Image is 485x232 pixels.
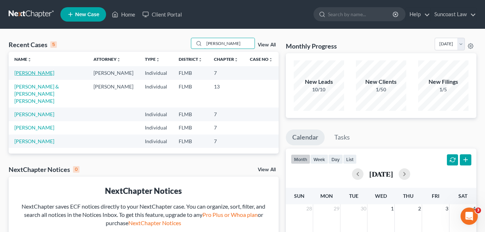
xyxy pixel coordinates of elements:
div: NextChapter saves ECF notices directly to your NextChapter case. You can organize, sort, filter, ... [14,203,273,227]
a: Tasks [328,129,356,145]
a: Suncoast Law [431,8,476,21]
a: NextChapter Notices [128,219,181,226]
div: New Filings [418,78,468,86]
div: New Leads [294,78,344,86]
td: 7 [208,121,244,135]
button: week [310,154,328,164]
td: 7 [208,108,244,121]
a: Client Portal [139,8,186,21]
span: 1 [390,204,394,213]
td: [PERSON_NAME] [88,80,139,108]
a: View All [258,42,276,47]
a: [PERSON_NAME] & [PERSON_NAME] [PERSON_NAME] [14,83,59,104]
span: Tue [349,193,358,199]
a: Typeunfold_more [145,56,160,62]
div: New Clients [356,78,406,86]
button: list [343,154,357,164]
i: unfold_more [27,58,32,62]
td: Individual [139,108,173,121]
td: 7 [208,135,244,148]
a: Case Nounfold_more [250,56,273,62]
div: 5 [50,41,57,48]
div: 10/10 [294,86,344,93]
a: Calendar [286,129,325,145]
td: Individual [139,121,173,135]
iframe: Intercom live chat [461,208,478,225]
div: 1/50 [356,86,406,93]
td: FLMB [173,66,208,79]
a: View All [258,167,276,172]
td: Individual [139,135,173,148]
i: unfold_more [198,58,202,62]
span: Wed [375,193,387,199]
a: Districtunfold_more [179,56,202,62]
td: Individual [139,80,173,108]
h2: [DATE] [369,170,393,178]
div: Recent Cases [9,40,57,49]
button: day [328,154,343,164]
div: 1/5 [418,86,468,93]
span: 30 [360,204,367,213]
span: Sun [294,193,305,199]
i: unfold_more [234,58,238,62]
a: [PERSON_NAME] [14,124,54,131]
span: Fri [432,193,439,199]
a: [PERSON_NAME] [14,111,54,117]
h3: Monthly Progress [286,42,337,50]
i: unfold_more [269,58,273,62]
span: 29 [333,204,340,213]
div: NextChapter Notices [14,185,273,196]
span: 3 [475,208,481,213]
td: 13 [208,80,244,108]
td: FLMB [173,121,208,135]
td: FLMB [173,80,208,108]
i: unfold_more [116,58,121,62]
span: 2 [417,204,422,213]
input: Search by name... [204,38,255,49]
td: FLMB [173,135,208,148]
a: Home [108,8,139,21]
input: Search by name... [328,8,394,21]
td: FLMB [173,108,208,121]
a: Chapterunfold_more [214,56,238,62]
td: Individual [139,66,173,79]
span: New Case [75,12,99,17]
span: 3 [445,204,449,213]
span: Thu [403,193,413,199]
a: [PERSON_NAME] [14,138,54,144]
span: Mon [320,193,333,199]
a: Help [406,8,430,21]
span: Sat [458,193,467,199]
button: month [291,154,310,164]
a: [PERSON_NAME] [14,70,54,76]
span: 28 [306,204,313,213]
span: 4 [472,204,476,213]
a: Nameunfold_more [14,56,32,62]
div: NextChapter Notices [9,165,79,174]
i: unfold_more [156,58,160,62]
a: Pro Plus or Whoa plan [202,211,258,218]
div: 0 [73,166,79,173]
td: [PERSON_NAME] [88,66,139,79]
td: 7 [208,66,244,79]
a: Attorneyunfold_more [93,56,121,62]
